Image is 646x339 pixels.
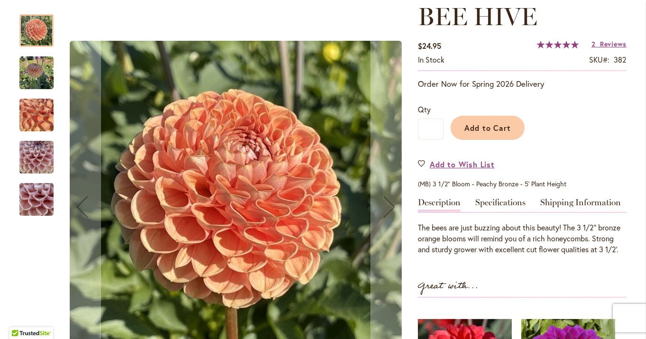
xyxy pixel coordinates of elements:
[2,174,71,225] img: BEE HIVE
[418,78,627,90] p: Order Now for Spring 2026 Delivery
[19,89,63,131] div: BEE HIVE
[614,55,627,65] div: 382
[589,55,609,64] strong: SKU
[591,39,596,48] span: 2
[19,56,54,90] img: BEE HIVE
[591,39,627,48] a: 2 Reviews
[7,305,34,332] iframe: Launch Accessibility Center
[418,278,479,294] strong: Great with...
[475,198,526,212] a: Specifications
[19,5,63,47] div: BEE HIVE
[418,179,627,189] p: (MB) 3 1/2" Bloom - Peachy Bronze - 5' Plant Height
[600,39,627,48] span: Reviews
[451,116,525,140] button: Add to Cart
[19,174,54,216] div: BEE HIVE
[418,1,537,31] span: BEE HIVE
[19,47,63,89] div: BEE HIVE
[418,104,431,114] span: Qty
[2,90,71,141] img: BEE HIVE
[418,159,495,170] a: Add to Wish List
[418,41,441,51] span: $24.95
[19,131,63,174] div: BEE HIVE
[418,55,444,65] div: Availability
[19,135,54,180] img: BEE HIVE
[464,123,511,133] span: Add to Cart
[418,198,461,212] a: Description
[540,198,621,212] a: Shipping Information
[418,198,627,255] div: Detailed Product Info
[418,55,444,64] span: In stock
[418,222,627,255] div: The bees are just buzzing about this beauty! The 3 1/2” bronze orange blooms will remind you of a...
[537,41,579,48] div: 100%
[430,159,495,170] span: Add to Wish List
